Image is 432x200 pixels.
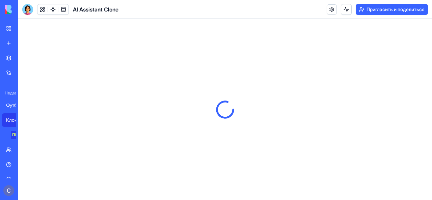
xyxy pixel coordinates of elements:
[5,5,47,14] img: логотип
[12,132,35,137] font: ПЫТАТЬСЯ
[367,6,425,12] font: Пригласить и поделиться
[73,5,118,13] span: AI Assistant Clone
[3,185,14,196] img: ACg8ocIhqFtleN_Df4POnTsc2XUv8kc7B0_-LAUiOHlzjhV9_oyiWw=s96-c
[6,117,53,123] font: Клон ИИ-помощника
[2,98,29,112] a: Футбольная статистика Pro
[5,90,24,95] font: Недавний
[6,102,65,108] font: Футбольная статистика Pro
[356,4,428,15] button: Пригласить и поделиться
[2,113,29,127] a: Клон ИИ-помощника
[2,128,29,142] a: ПЫТАТЬСЯ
